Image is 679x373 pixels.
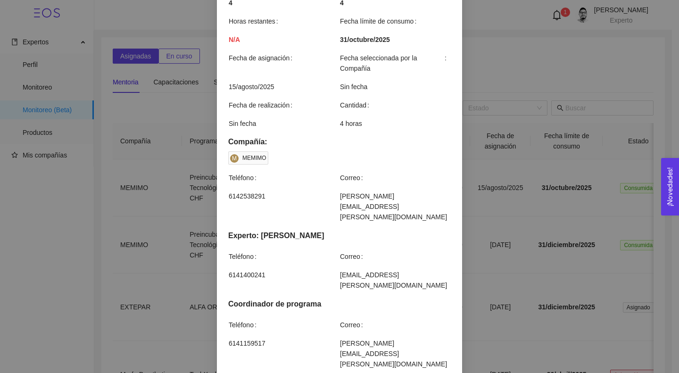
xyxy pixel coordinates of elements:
span: 4 horas [340,118,450,129]
span: Cantidad [340,100,373,110]
span: [EMAIL_ADDRESS][PERSON_NAME][DOMAIN_NAME] [340,270,450,290]
span: [PERSON_NAME][EMAIL_ADDRESS][PERSON_NAME][DOMAIN_NAME] [340,191,450,222]
span: 31/octubre/2025 [340,34,390,45]
button: Open Feedback Widget [661,158,679,216]
span: Teléfono [229,173,260,183]
span: Sin fecha [229,118,339,129]
span: Correo [340,173,367,183]
strong: N/A [229,36,240,43]
span: Correo [340,251,367,262]
span: 6142538291 [229,191,339,201]
h5: Compañía: [228,136,451,148]
div: Coordinador de programa [228,298,451,310]
span: Horas restantes [229,16,282,26]
span: Correo [340,320,367,330]
span: 6141159517 [229,338,339,348]
div: MEMIMO [242,153,266,163]
span: Fecha seleccionada por la Compañía [340,53,450,74]
span: Fecha límite de consumo [340,16,420,26]
div: Experto: [PERSON_NAME] [228,230,451,241]
span: M [232,156,237,161]
span: Fecha de realización [229,100,296,110]
span: 6141400241 [229,270,339,280]
span: [PERSON_NAME][EMAIL_ADDRESS][PERSON_NAME][DOMAIN_NAME] [340,338,450,369]
span: 15/agosto/2025 [229,82,339,92]
span: Fecha de asignación [229,53,296,63]
span: Teléfono [229,320,260,330]
span: Sin fecha [340,82,450,92]
span: Teléfono [229,251,260,262]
